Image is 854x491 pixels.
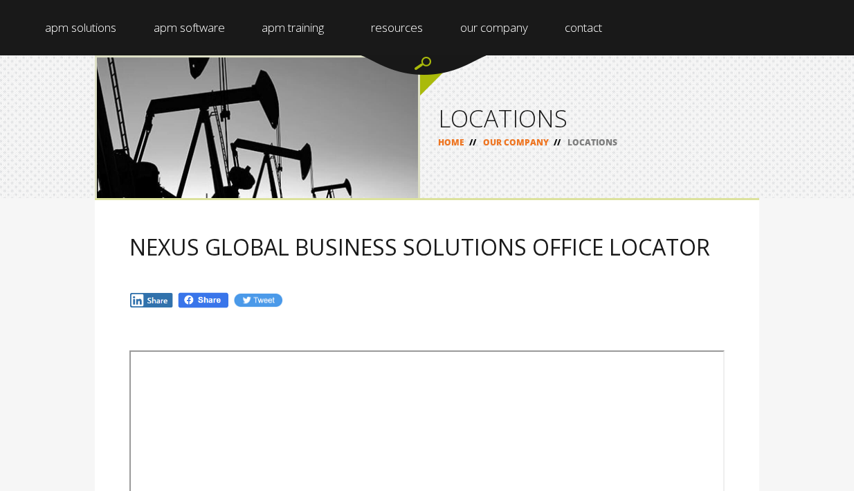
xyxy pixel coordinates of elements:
[129,235,725,259] h2: NEXUS GLOBAL BUSINESS SOLUTIONS OFFICE LOCATOR
[464,136,481,148] span: //
[438,136,464,148] a: HOME
[438,106,741,130] h1: LOCATIONS
[549,136,565,148] span: //
[483,136,549,148] a: OUR COMPANY
[129,292,174,308] img: In.jpg
[177,292,230,309] img: Fb.png
[233,292,283,308] img: Tw.jpg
